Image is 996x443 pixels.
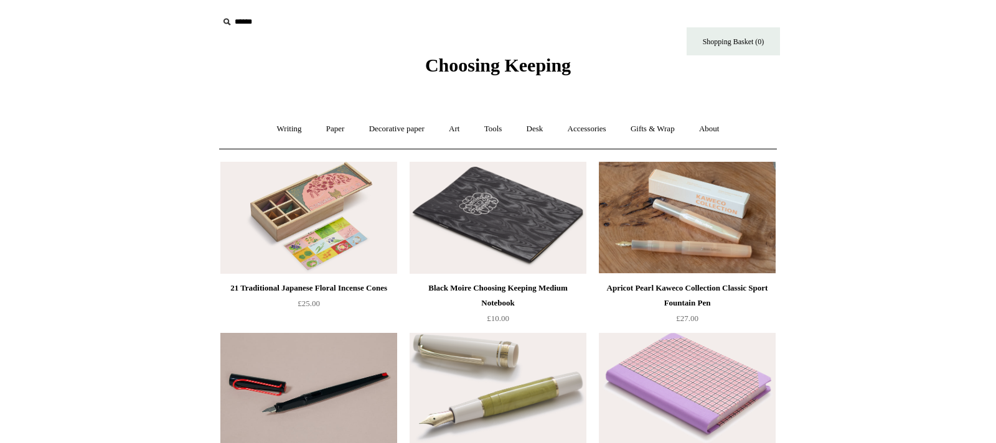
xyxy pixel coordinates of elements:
a: Black Moire Choosing Keeping Medium Notebook £10.00 [410,281,586,332]
a: About [688,113,731,146]
a: Tools [473,113,514,146]
a: Apricot Pearl Kaweco Collection Classic Sport Fountain Pen Apricot Pearl Kaweco Collection Classi... [599,162,776,274]
a: Decorative paper [358,113,436,146]
a: Accessories [557,113,618,146]
img: 21 Traditional Japanese Floral Incense Cones [220,162,397,274]
span: Choosing Keeping [425,55,571,75]
a: Gifts & Wrap [619,113,686,146]
a: Writing [266,113,313,146]
div: 21 Traditional Japanese Floral Incense Cones [223,281,394,296]
a: 21 Traditional Japanese Floral Incense Cones 21 Traditional Japanese Floral Incense Cones [220,162,397,274]
a: Choosing Keeping [425,65,571,73]
a: Paper [315,113,356,146]
a: Art [438,113,471,146]
div: Black Moire Choosing Keeping Medium Notebook [413,281,583,310]
span: £10.00 [487,314,509,323]
a: Desk [515,113,555,146]
a: Shopping Basket (0) [687,27,780,55]
span: £27.00 [676,314,698,323]
a: Apricot Pearl Kaweco Collection Classic Sport Fountain Pen £27.00 [599,281,776,332]
span: £25.00 [298,299,320,308]
img: Black Moire Choosing Keeping Medium Notebook [410,162,586,274]
img: Apricot Pearl Kaweco Collection Classic Sport Fountain Pen [599,162,776,274]
div: Apricot Pearl Kaweco Collection Classic Sport Fountain Pen [602,281,773,310]
a: Black Moire Choosing Keeping Medium Notebook Black Moire Choosing Keeping Medium Notebook [410,162,586,274]
a: 21 Traditional Japanese Floral Incense Cones £25.00 [220,281,397,332]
